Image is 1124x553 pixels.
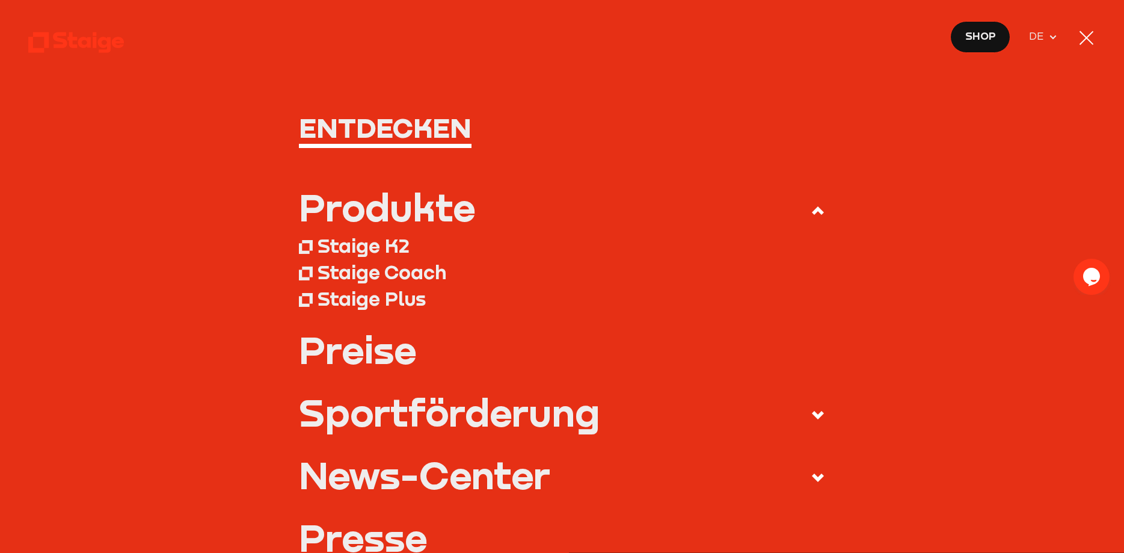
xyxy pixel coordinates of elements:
[299,456,550,494] div: News-Center
[1073,259,1112,295] iframe: chat widget
[318,234,410,258] div: Staige K2
[318,287,426,310] div: Staige Plus
[299,232,826,259] a: Staige K2
[318,261,446,284] div: Staige Coach
[299,259,826,285] a: Staige Coach
[965,28,996,44] span: Shop
[950,21,1010,53] a: Shop
[299,188,475,226] div: Produkte
[1029,28,1048,45] span: DE
[299,285,826,312] a: Staige Plus
[299,394,600,431] div: Sportförderung
[299,331,826,369] a: Preise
